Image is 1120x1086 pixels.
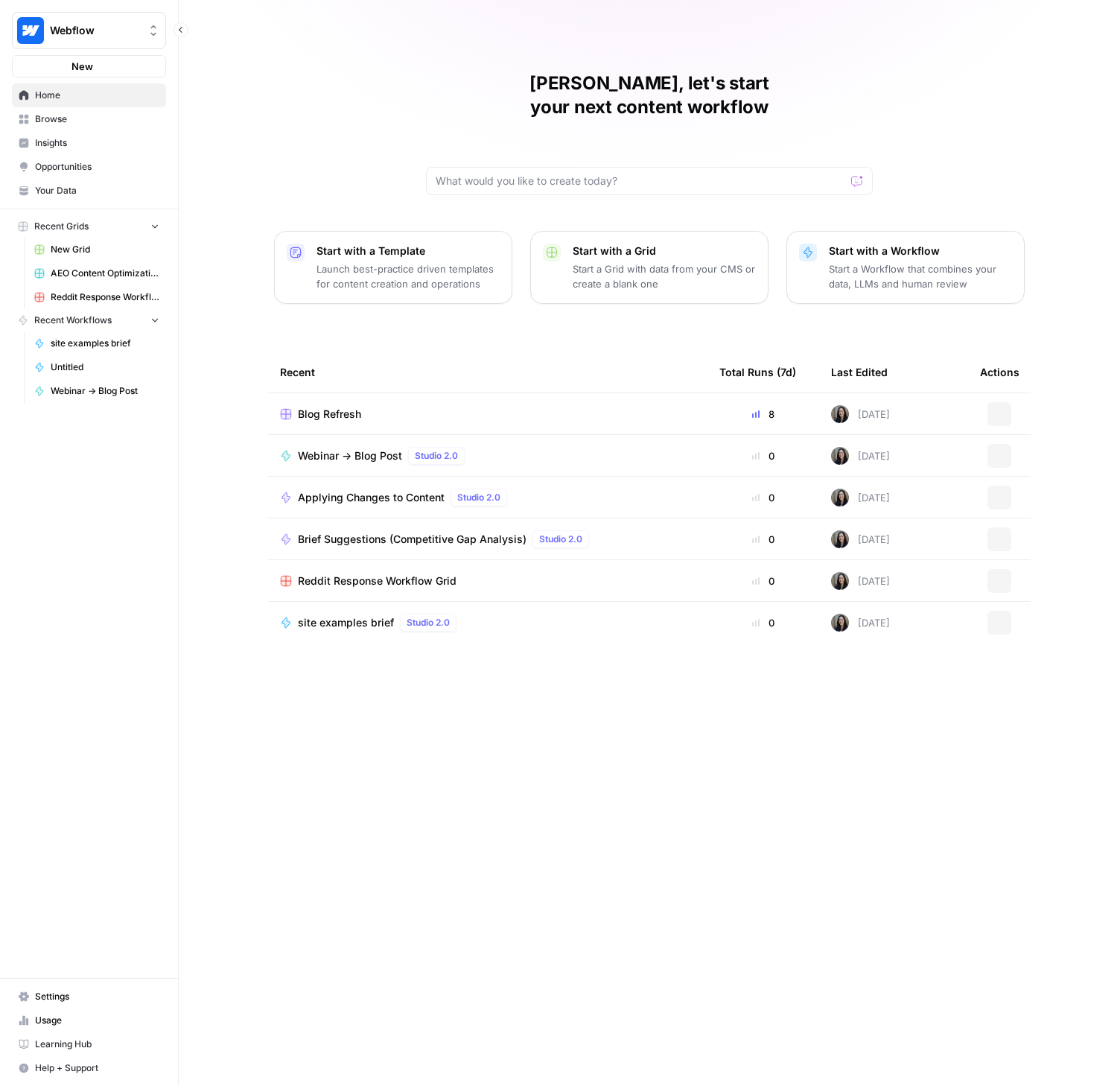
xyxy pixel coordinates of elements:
button: Workspace: Webflow [12,12,166,49]
span: Browse [35,112,159,126]
a: Reddit Response Workflow Grid [280,574,696,588]
span: Untitled [51,361,159,374]
a: Browse [12,107,166,131]
span: Insights [35,136,159,150]
span: Usage [35,1014,159,1027]
button: Recent Workflows [12,309,166,331]
span: Opportunities [35,160,159,174]
button: Help + Support [12,1056,166,1080]
div: 0 [719,615,807,630]
img: m6v5pme5aerzgxq12grlte2ge8nl [831,530,849,548]
img: m6v5pme5aerzgxq12grlte2ge8nl [831,405,849,423]
p: Start a Workflow that combines your data, LLMs and human review [829,261,1012,291]
span: Home [35,89,159,102]
span: Recent Workflows [34,314,112,327]
a: Settings [12,985,166,1009]
div: 8 [719,407,807,422]
button: Recent Grids [12,215,166,238]
a: AEO Content Optimizations Grid [28,261,166,285]
button: Start with a WorkflowStart a Workflow that combines your data, LLMs and human review [786,231,1025,304]
a: Opportunities [12,155,166,179]
p: Launch best-practice driven templates for content creation and operations [316,261,500,291]
span: Your Data [35,184,159,197]
span: Reddit Response Workflow Grid [298,574,456,588]
a: New Grid [28,238,166,261]
span: AEO Content Optimizations Grid [51,267,159,280]
img: Webflow Logo [17,17,44,44]
a: Brief Suggestions (Competitive Gap Analysis)Studio 2.0 [280,530,696,548]
a: Your Data [12,179,166,203]
div: [DATE] [831,489,890,507]
span: Studio 2.0 [539,533,582,546]
a: Webinar -> Blog Post [28,379,166,403]
span: site examples brief [51,337,159,350]
div: 0 [719,574,807,588]
span: Applying Changes to Content [298,490,445,505]
span: Webflow [50,23,140,38]
img: m6v5pme5aerzgxq12grlte2ge8nl [831,447,849,465]
a: Home [12,83,166,107]
h1: [PERSON_NAME], let's start your next content workflow [426,72,873,119]
div: Recent [280,352,696,393]
img: m6v5pme5aerzgxq12grlte2ge8nl [831,572,849,590]
span: Learning Hub [35,1038,159,1051]
span: Brief Suggestions (Competitive Gap Analysis) [298,532,526,547]
a: Untitled [28,355,166,379]
div: 0 [719,532,807,547]
a: Insights [12,131,166,155]
p: Start with a Grid [573,244,756,258]
span: Studio 2.0 [407,616,450,629]
span: Settings [35,990,159,1003]
p: Start with a Template [316,244,500,258]
div: Actions [980,352,1019,393]
button: Start with a GridStart a Grid with data from your CMS or create a blank one [530,231,769,304]
a: Webinar -> Blog PostStudio 2.0 [280,447,696,465]
a: site examples briefStudio 2.0 [280,614,696,632]
span: New [71,59,93,74]
div: Total Runs (7d) [719,352,796,393]
span: site examples brief [298,615,394,630]
a: site examples brief [28,331,166,355]
a: Reddit Response Workflow Grid [28,285,166,309]
img: m6v5pme5aerzgxq12grlte2ge8nl [831,489,849,507]
div: [DATE] [831,405,890,423]
span: Blog Refresh [298,407,361,422]
div: [DATE] [831,572,890,590]
a: Learning Hub [12,1032,166,1056]
span: New Grid [51,243,159,256]
span: Studio 2.0 [457,491,500,504]
span: Reddit Response Workflow Grid [51,290,159,304]
span: Webinar -> Blog Post [298,448,402,463]
span: Help + Support [35,1061,159,1075]
div: [DATE] [831,614,890,632]
div: 0 [719,448,807,463]
div: [DATE] [831,447,890,465]
button: Start with a TemplateLaunch best-practice driven templates for content creation and operations [274,231,512,304]
div: [DATE] [831,530,890,548]
a: Usage [12,1009,166,1032]
a: Applying Changes to ContentStudio 2.0 [280,489,696,507]
div: Last Edited [831,352,888,393]
button: New [12,55,166,77]
img: m6v5pme5aerzgxq12grlte2ge8nl [831,614,849,632]
p: Start with a Workflow [829,244,1012,258]
span: Recent Grids [34,220,89,233]
span: Studio 2.0 [415,449,458,463]
span: Webinar -> Blog Post [51,384,159,398]
p: Start a Grid with data from your CMS or create a blank one [573,261,756,291]
input: What would you like to create today? [436,174,845,188]
div: 0 [719,490,807,505]
a: Blog Refresh [280,407,696,422]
